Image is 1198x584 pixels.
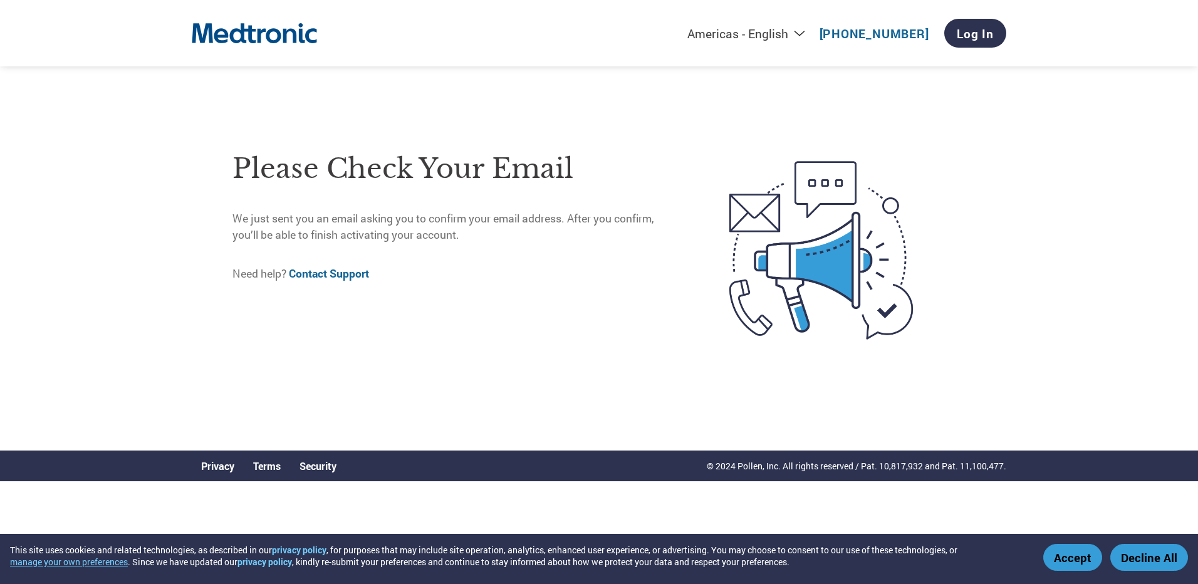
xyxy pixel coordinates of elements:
[232,266,677,282] p: Need help?
[272,544,326,556] a: privacy policy
[201,459,234,472] a: Privacy
[299,459,336,472] a: Security
[707,459,1006,472] p: © 2024 Pollen, Inc. All rights reserved / Pat. 10,817,932 and Pat. 11,100,477.
[289,266,369,281] a: Contact Support
[10,544,1025,568] div: This site uses cookies and related technologies, as described in our , for purposes that may incl...
[192,16,317,51] img: Medtronic
[10,556,128,568] button: manage your own preferences
[820,26,929,41] a: [PHONE_NUMBER]
[232,149,677,189] h1: Please check your email
[253,459,281,472] a: Terms
[1110,544,1188,571] button: Decline All
[677,138,966,362] img: open-email
[1043,544,1102,571] button: Accept
[944,19,1006,48] a: Log In
[232,211,677,244] p: We just sent you an email asking you to confirm your email address. After you confirm, you’ll be ...
[237,556,292,568] a: privacy policy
